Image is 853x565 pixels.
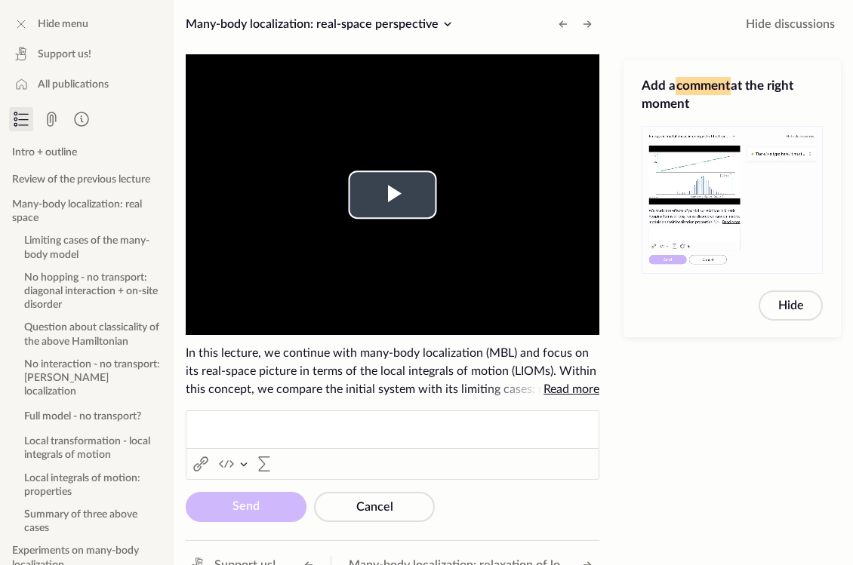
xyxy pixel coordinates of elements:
button: Cancel [314,492,435,522]
span: In this lecture, we continue with many-body localization (MBL) and focus on its real-space pictur... [186,344,599,398]
span: Read more [544,383,599,395]
span: comment [676,77,731,95]
button: Play Video [349,170,437,219]
span: Many-body localization: real-space perspective [186,18,439,30]
h3: Add a at the right moment [642,77,823,113]
button: Many-body localization: real-space perspective [180,12,463,36]
span: Hide menu [38,17,88,32]
button: Hide [759,290,823,321]
div: Video Player [186,54,599,335]
span: Support us! [38,47,91,62]
span: Send [232,500,260,512]
span: All publications [38,77,109,92]
span: Cancel [356,501,393,513]
button: Send [186,492,306,522]
span: Hide discussions [746,15,835,33]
